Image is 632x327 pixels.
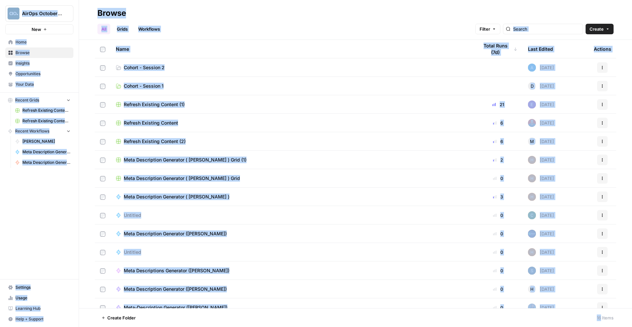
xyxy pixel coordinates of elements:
[531,83,534,89] span: D
[528,174,554,182] div: [DATE]
[15,71,70,77] span: Opportunities
[116,175,468,182] a: Meta Description Generator ( [PERSON_NAME] ) Grid
[124,286,227,292] span: Meta Description Generator ([PERSON_NAME])
[116,157,468,163] a: Meta Description Generator ( [PERSON_NAME] ) Grid (1)
[479,230,517,237] div: 0
[479,101,517,108] div: 21
[12,157,73,168] a: Meta Description Generator ([PERSON_NAME])
[116,101,468,108] a: Refresh Existing Content (1)
[5,282,73,293] a: Settings
[116,230,468,237] a: Meta Description Generator ([PERSON_NAME])
[475,24,500,34] button: Filter
[116,64,468,71] a: Cohort - Session 2
[528,211,536,219] img: 14qrvic887bnlg6dzgoj39zarp80
[5,69,73,79] a: Opportunities
[116,304,468,311] a: Meta-Description Generator ([PERSON_NAME])
[528,267,554,275] div: [DATE]
[528,267,536,275] img: zjdftevh0hve695cz300xc39jhg1
[528,248,554,256] div: [DATE]
[590,26,604,32] span: Create
[479,138,517,145] div: 6
[528,174,536,182] img: 800yb5g0cvdr0f9czziwsqt6j8wa
[97,24,110,34] a: All
[530,138,534,145] span: M
[22,10,62,17] span: AirOps October Cohort
[124,193,229,200] span: Meta Description Generator ( [PERSON_NAME] )
[5,79,73,90] a: Your Data
[32,26,41,33] span: New
[479,193,517,200] div: 3
[5,95,73,105] button: Recent Grids
[124,175,240,182] span: Meta Description Generator ( [PERSON_NAME] ) Grid
[134,24,164,34] a: Workflows
[528,156,554,164] div: [DATE]
[116,120,468,126] a: Refresh Existing Content
[22,138,70,144] span: [PERSON_NAME]
[513,26,580,32] input: Search
[15,81,70,87] span: Your Data
[479,120,517,126] div: 6
[528,156,536,164] img: 800yb5g0cvdr0f9czziwsqt6j8wa
[116,138,468,145] a: Refresh Existing Content (2)
[528,230,554,238] div: [DATE]
[15,60,70,66] span: Insights
[15,97,39,103] span: Recent Grids
[5,47,73,58] a: Browse
[528,82,554,90] div: [DATE]
[22,160,70,165] span: Meta Description Generator ([PERSON_NAME])
[528,119,536,127] img: 698zlg3kfdwlkwrbrsgpwna4smrc
[22,149,70,155] span: Meta Description Generator
[479,249,517,255] div: 0
[528,193,536,201] img: 800yb5g0cvdr0f9czziwsqt6j8wa
[479,304,517,311] div: 0
[113,24,132,34] a: Grids
[15,284,70,290] span: Settings
[479,267,517,274] div: 0
[116,267,468,274] a: Meta Descriptions Generator ([PERSON_NAME])
[479,212,517,219] div: 0
[528,101,554,108] div: [DATE]
[15,306,70,312] span: Learning Hub
[116,83,468,89] a: Cohort - Session 1
[15,316,70,322] span: Help + Support
[597,314,614,321] div: 16 Items
[124,212,141,219] span: Untitled
[124,304,227,311] span: Meta-Description Generator ([PERSON_NAME])
[528,64,554,72] div: [DATE]
[528,304,536,312] img: aqr8ioqvmoz5vtqro2fowb7msww5
[5,314,73,324] button: Help + Support
[528,119,554,127] div: [DATE]
[15,128,49,134] span: Recent Workflows
[124,120,178,126] span: Refresh Existing Content
[528,137,554,145] div: [DATE]
[528,193,554,201] div: [DATE]
[528,101,536,108] img: 43kfmuemi38zyoc4usdy4i9w48nn
[124,267,229,274] span: Meta Descriptions Generator ([PERSON_NAME])
[22,118,70,124] span: Refresh Existing Content (2)
[528,40,553,58] div: Last Edited
[480,26,490,32] span: Filter
[5,126,73,136] button: Recent Workflows
[8,8,19,19] img: AirOps October Cohort Logo
[124,83,164,89] span: Cohort - Session 1
[124,230,227,237] span: Meta Description Generator ([PERSON_NAME])
[5,303,73,314] a: Learning Hub
[15,50,70,56] span: Browse
[479,40,517,58] div: Total Runs (7d)
[116,212,468,219] a: Untitled
[116,249,468,255] a: Untitled
[479,175,517,182] div: 0
[586,24,614,34] button: Create
[12,116,73,126] a: Refresh Existing Content (2)
[5,293,73,303] a: Usage
[97,312,140,323] button: Create Folder
[5,58,73,69] a: Insights
[479,157,517,163] div: 2
[5,5,73,22] button: Workspace: AirOps October Cohort
[12,136,73,147] a: [PERSON_NAME]
[97,8,126,18] div: Browse
[528,211,554,219] div: [DATE]
[124,101,185,108] span: Refresh Existing Content (1)
[124,138,186,145] span: Refresh Existing Content (2)
[12,105,73,116] a: Refresh Existing Content (1)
